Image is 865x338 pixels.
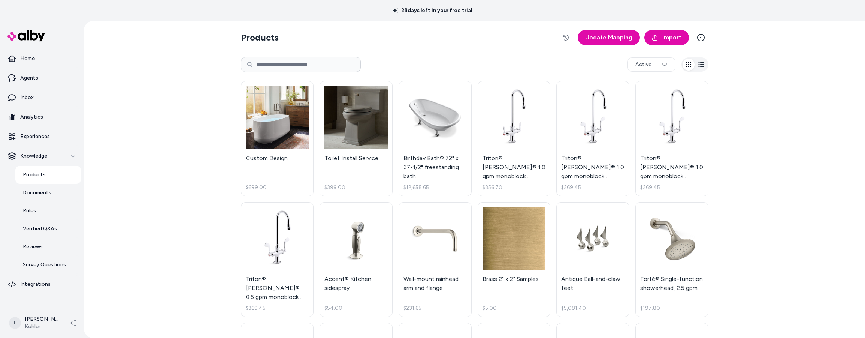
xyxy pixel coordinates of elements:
[15,238,81,256] a: Reviews
[3,50,81,68] a: Home
[3,89,81,107] a: Inbox
[478,202,551,317] a: Brass 2" x 2" SamplesBrass 2" x 2" Samples$5.00
[578,30,640,45] a: Update Mapping
[20,281,51,288] p: Integrations
[23,189,51,197] p: Documents
[20,55,35,62] p: Home
[20,113,43,121] p: Analytics
[320,202,393,317] a: Accent® Kitchen sidesprayAccent® Kitchen sidespray$54.00
[635,81,708,196] a: Triton® Bowe® 1.0 gpm monoblock gooseneck bathroom sink faucet with laminar flow and wristblade h...
[20,94,34,101] p: Inbox
[241,81,314,196] a: Custom DesignCustom Design$699.00
[23,207,36,215] p: Rules
[399,81,472,196] a: Birthday Bath® 72" x 37-1/2" freestanding bathBirthday Bath® 72" x 37-1/2" freestanding bath$12,6...
[15,256,81,274] a: Survey Questions
[662,33,681,42] span: Import
[556,202,629,317] a: Antique Ball-and-claw feetAntique Ball-and-claw feet$5,081.40
[25,315,58,323] p: [PERSON_NAME]
[556,81,629,196] a: Triton® Bowe® 1.0 gpm monoblock gooseneck bathroom sink faucet with aerated flow and wristblade h...
[7,30,45,41] img: alby Logo
[15,220,81,238] a: Verified Q&As
[3,275,81,293] a: Integrations
[644,30,689,45] a: Import
[3,69,81,87] a: Agents
[241,202,314,317] a: Triton® Bowe® 0.5 gpm monoblock gooseneck bathroom sink faucet with laminar flow and wristblade h...
[25,323,58,330] span: Kohler
[627,57,675,72] button: Active
[23,171,46,179] p: Products
[478,81,551,196] a: Triton® Bowe® 1.0 gpm monoblock gooseneck bathroom sink faucet with aerated flow and lever handle...
[241,32,279,44] h2: Products
[4,311,64,335] button: E[PERSON_NAME]Kohler
[23,225,57,233] p: Verified Q&As
[320,81,393,196] a: Toilet Install ServiceToilet Install Service$399.00
[15,184,81,202] a: Documents
[23,243,43,251] p: Reviews
[3,108,81,126] a: Analytics
[20,152,47,160] p: Knowledge
[3,147,81,165] button: Knowledge
[15,202,81,220] a: Rules
[9,317,21,329] span: E
[388,7,477,14] p: 28 days left in your free trial
[20,133,50,140] p: Experiences
[20,74,38,82] p: Agents
[23,261,66,269] p: Survey Questions
[15,166,81,184] a: Products
[399,202,472,317] a: Wall-mount rainhead arm and flangeWall-mount rainhead arm and flange$231.65
[3,128,81,146] a: Experiences
[635,202,708,317] a: Forté® Single-function showerhead, 2.5 gpmForté® Single-function showerhead, 2.5 gpm$197.80
[585,33,632,42] span: Update Mapping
